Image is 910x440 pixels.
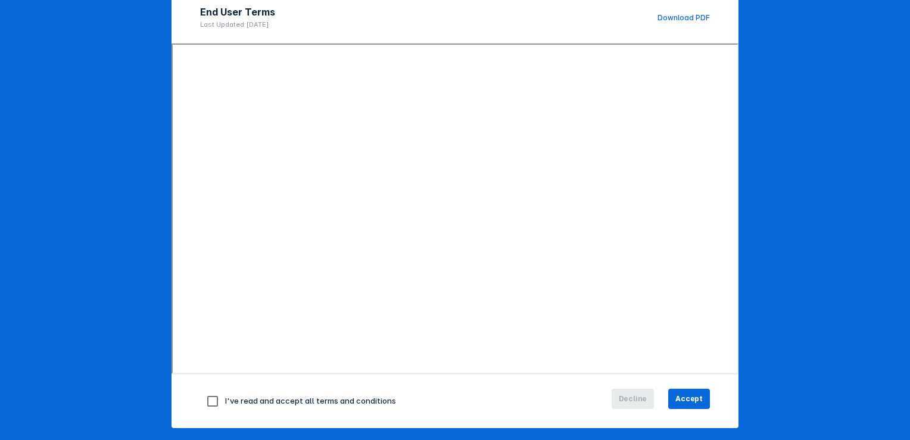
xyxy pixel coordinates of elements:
span: I've read and accept all terms and conditions [225,396,396,405]
button: Accept [668,389,710,409]
button: Decline [612,389,655,409]
p: Last Updated: [DATE] [200,20,275,29]
span: Decline [619,393,647,404]
span: Accept [675,393,703,404]
h2: End User Terms [200,6,275,18]
a: Download PDF [657,13,710,22]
